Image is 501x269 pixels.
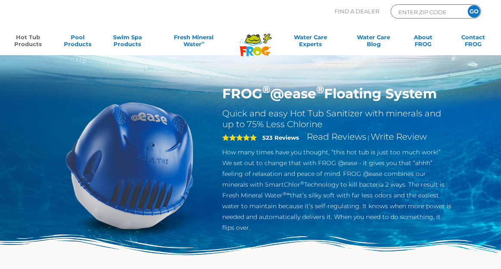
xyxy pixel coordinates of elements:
[368,134,369,141] span: |
[235,22,276,56] img: Frog Products Logo
[262,134,299,141] strong: 523 Reviews
[222,147,451,233] p: How many times have you thought, “this hot tub is just too much work!” We set out to change that ...
[222,134,257,141] span: 5
[283,191,290,197] sup: ®∞
[454,34,492,51] a: ContactFROG
[50,85,210,245] img: hot-tub-product-atease-system.png
[158,34,230,51] a: Fresh MineralWater∞
[307,131,366,142] a: Read Reviews
[277,34,343,51] a: Water CareExperts
[9,34,47,51] a: Hot TubProducts
[222,108,451,130] h2: Quick and easy Hot Tub Sanitizer with minerals and up to 75% Less Chlorine
[404,34,443,51] a: AboutFROG
[108,34,147,51] a: Swim SpaProducts
[334,4,379,19] p: Find A Dealer
[222,85,451,102] h1: FROG @ease Floating System
[262,83,270,96] sup: ®
[468,5,480,18] input: GO
[316,83,324,96] sup: ®
[354,34,393,51] a: Water CareBlog
[202,40,205,45] sup: ∞
[300,180,304,186] sup: ®
[58,34,97,51] a: PoolProducts
[371,131,427,142] a: Write Review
